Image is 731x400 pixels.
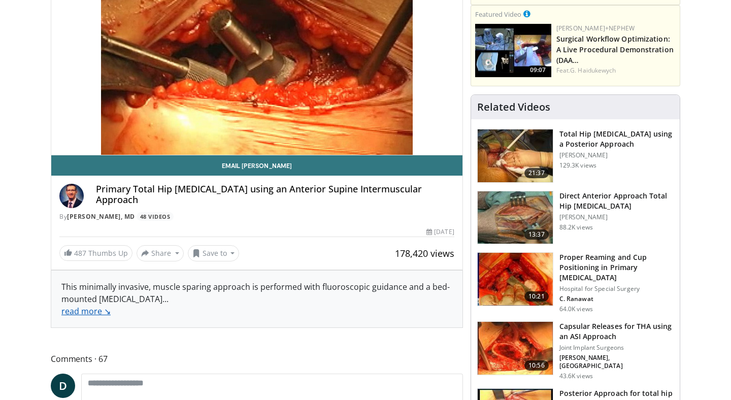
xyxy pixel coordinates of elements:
img: 9ceeadf7-7a50-4be6-849f-8c42a554e74d.150x105_q85_crop-smart_upscale.jpg [478,253,553,306]
div: Feat. [556,66,676,75]
h3: Capsular Releases for THA using an ASI Approach [559,321,674,342]
span: 10:21 [524,291,549,302]
span: 178,420 views [395,247,454,259]
span: 09:07 [527,65,549,75]
h3: Proper Reaming and Cup Positioning in Primary [MEDICAL_DATA] [559,252,674,283]
p: [PERSON_NAME] [559,213,674,221]
p: 43.6K views [559,372,593,380]
span: 13:37 [524,229,549,240]
p: 129.3K views [559,161,596,170]
p: [PERSON_NAME] [559,151,674,159]
p: 88.2K views [559,223,593,231]
h3: Direct Anterior Approach Total Hip [MEDICAL_DATA] [559,191,674,211]
img: Avatar [59,184,84,208]
a: [PERSON_NAME]+Nephew [556,24,635,32]
p: Hospital for Special Surgery [559,285,674,293]
a: 09:07 [475,24,551,77]
div: [DATE] [426,227,454,237]
p: [PERSON_NAME], [GEOGRAPHIC_DATA] [559,354,674,370]
img: 314571_3.png.150x105_q85_crop-smart_upscale.jpg [478,322,553,375]
img: 294118_0000_1.png.150x105_q85_crop-smart_upscale.jpg [478,191,553,244]
h4: Primary Total Hip [MEDICAL_DATA] using an Anterior Supine Intermuscular Approach [96,184,454,206]
p: 64.0K views [559,305,593,313]
a: Surgical Workflow Optimization: A Live Procedural Demonstration (DAA… [556,34,674,65]
a: 13:37 Direct Anterior Approach Total Hip [MEDICAL_DATA] [PERSON_NAME] 88.2K views [477,191,674,245]
button: Save to [188,245,240,261]
a: 10:56 Capsular Releases for THA using an ASI Approach Joint Implant Surgeons [PERSON_NAME], [GEOG... [477,321,674,380]
small: Featured Video [475,10,521,19]
a: 48 Videos [137,212,174,221]
a: 21:37 Total Hip [MEDICAL_DATA] using a Posterior Approach [PERSON_NAME] 129.3K views [477,129,674,183]
a: D [51,374,75,398]
a: Email [PERSON_NAME] [51,155,462,176]
span: ... [61,293,169,317]
a: 487 Thumbs Up [59,245,132,261]
span: Comments 67 [51,352,463,365]
p: Joint Implant Surgeons [559,344,674,352]
div: This minimally invasive, muscle sparing approach is performed with fluoroscopic guidance and a be... [61,281,452,317]
a: G. Haidukewych [570,66,616,75]
a: [PERSON_NAME], MD [67,212,135,221]
a: 10:21 Proper Reaming and Cup Positioning in Primary [MEDICAL_DATA] Hospital for Special Surgery C... [477,252,674,313]
a: read more ↘ [61,306,111,317]
h3: Total Hip [MEDICAL_DATA] using a Posterior Approach [559,129,674,149]
span: 21:37 [524,168,549,178]
img: 286987_0000_1.png.150x105_q85_crop-smart_upscale.jpg [478,129,553,182]
span: 487 [74,248,86,258]
div: By [59,212,454,221]
span: 10:56 [524,360,549,371]
img: bcfc90b5-8c69-4b20-afee-af4c0acaf118.150x105_q85_crop-smart_upscale.jpg [475,24,551,77]
button: Share [137,245,184,261]
h4: Related Videos [477,101,550,113]
p: C. Ranawat [559,295,674,303]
